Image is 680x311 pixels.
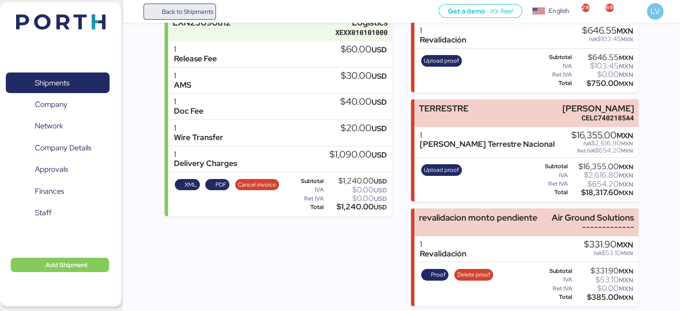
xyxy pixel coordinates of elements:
span: Cancel invoice [238,180,276,190]
div: $53.10 [574,277,633,283]
button: Upload proof [421,164,462,176]
span: MXN [619,189,633,197]
a: Network [6,116,110,136]
span: Back to Shipments [161,6,213,17]
div: $2,616.80 [571,140,633,147]
span: MXN [621,147,633,154]
span: Company [35,98,68,111]
span: USD [372,71,387,81]
div: Total [290,204,324,210]
a: Finances [6,181,110,202]
span: Approvals [35,163,68,176]
button: Cancel invoice [235,179,279,191]
div: 1 [173,150,237,159]
span: USD [372,150,387,160]
div: [PERSON_NAME] Terrestre Nacional [420,140,555,149]
span: MXN [617,26,633,36]
span: Upload proof [424,165,459,175]
span: Shipments [35,77,69,89]
div: Doc Fee [173,107,203,116]
span: USD [372,97,387,107]
span: Upload proof [424,56,459,66]
div: $53.10 [584,250,633,256]
div: Subtotal [536,163,568,170]
span: XML [185,180,197,190]
div: $646.55 [574,54,633,61]
div: $0.00 [574,285,633,292]
div: Release Fee [173,54,216,64]
button: Delete proof [454,269,493,281]
div: $385.00 [574,294,633,301]
div: 1 [173,45,216,54]
span: MXN [619,171,633,179]
div: $1,240.00 [325,178,387,184]
div: $331.90 [584,240,633,250]
div: Air Ground Solutions [552,213,634,222]
div: Subtotal [536,268,572,274]
a: Approvals [6,159,110,180]
div: $2,616.80 [570,172,633,179]
span: MXN [619,294,633,302]
div: Total [536,80,572,86]
div: $16,355.00 [571,131,633,141]
div: Revalidación [420,35,466,45]
span: USD [374,203,387,211]
div: 1 [420,240,466,249]
span: MXN [619,267,633,275]
button: PDF [205,179,229,191]
div: Ret IVA [536,285,572,292]
div: IVA [290,187,324,193]
div: $0.00 [325,187,387,193]
div: IVA [536,63,572,69]
div: $646.55 [582,26,633,36]
div: $20.00 [341,124,387,133]
div: English [549,6,569,16]
div: $103.45 [574,63,633,69]
div: $0.00 [325,195,387,202]
div: Delivery Charges [173,159,237,168]
span: MXN [619,276,633,284]
span: MXN [621,140,633,147]
div: Wire Transfer [173,133,223,142]
div: Ret IVA [290,196,324,202]
span: MXN [617,131,633,141]
span: Staff [35,206,51,219]
div: $18,317.60 [570,189,633,196]
span: Delete proof [457,270,490,280]
div: $654.20 [571,147,633,154]
span: IVA [583,140,591,147]
button: XML [175,179,200,191]
a: Company [6,94,110,115]
div: IVA [536,172,568,179]
div: Total [536,294,572,300]
div: IVA [536,277,572,283]
span: MXN [619,71,633,79]
span: MXN [619,180,633,188]
span: Company Details [35,141,91,154]
div: 1 [173,97,203,107]
span: Proof [431,270,446,280]
span: USD [374,177,387,185]
span: IVA [589,36,597,43]
button: Upload proof [421,55,462,67]
span: LV [650,5,659,17]
div: 1 [420,26,466,35]
button: Add Shipment [11,258,109,272]
span: MXN [621,36,633,43]
span: PDF [215,180,227,190]
span: USD [372,124,387,133]
div: Subtotal [290,178,324,184]
div: $40.00 [340,97,387,107]
div: AMS [173,81,191,90]
span: IVA [594,250,602,257]
div: revalidacion monto pendiente [419,213,537,222]
span: USD [374,195,387,203]
div: $1,240.00 [325,204,387,210]
div: ------------- [552,222,634,232]
div: 1 [420,131,555,140]
div: TERRESTRE [419,104,469,113]
span: Ret IVA [577,147,595,154]
span: MXN [621,250,633,257]
div: $16,355.00 [570,163,633,170]
div: $30.00 [341,71,387,81]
